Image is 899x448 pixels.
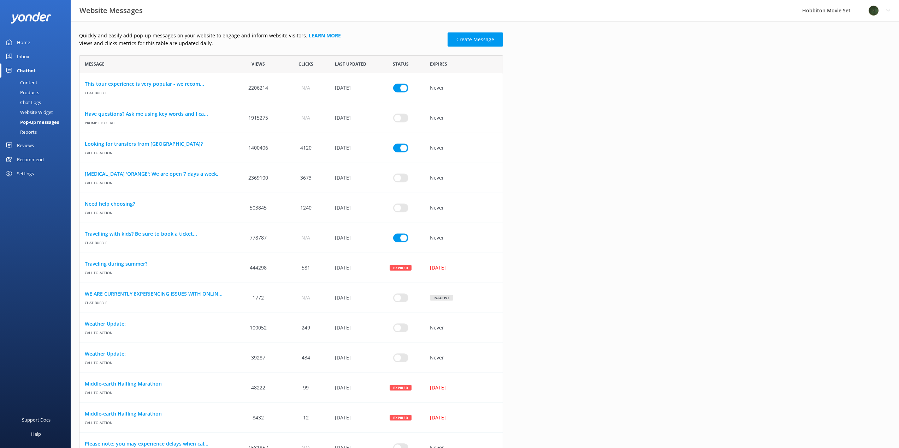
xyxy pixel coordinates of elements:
a: This tour experience is very popular - we recom... [85,80,229,88]
div: 48222 [235,373,282,403]
div: 3673 [282,163,329,193]
div: 1240 [282,193,329,223]
span: N/A [301,84,310,92]
span: Call to action [85,268,229,275]
a: Website Widget [4,107,71,117]
div: 01 Aug 2024 [330,283,377,313]
div: [DATE] [430,264,493,272]
div: 8432 [235,403,282,433]
div: Never [425,103,503,133]
div: Never [425,163,503,193]
div: 2206214 [235,73,282,103]
div: Website Widget [4,107,53,117]
a: Weather Update: [85,350,229,358]
span: Last updated [335,61,366,67]
div: Chat Logs [4,97,41,107]
a: Products [4,87,71,97]
div: 2369100 [235,163,282,193]
span: Views [252,61,265,67]
img: 34-1720495293.png [868,5,879,16]
div: Inactive [430,295,453,301]
div: [DATE] [430,414,493,422]
div: Home [17,35,30,49]
div: 39287 [235,343,282,373]
div: 778787 [235,223,282,253]
div: 22 Sep 2022 [330,163,377,193]
span: Prompt to Chat [85,118,229,125]
div: Never [425,73,503,103]
div: row [79,223,503,253]
a: Pop-up messages [4,117,71,127]
div: 23 Dec 2022 [330,193,377,223]
div: Reports [4,127,37,137]
div: 503845 [235,193,282,223]
span: Chat bubble [85,298,229,305]
div: Never [425,133,503,163]
div: Expired [390,265,412,271]
div: 1772 [235,283,282,313]
img: yonder-white-logo.png [11,12,51,24]
div: 20 Mar 2025 [330,373,377,403]
a: WE ARE CURRENTLY EXPERIENCING ISSUES WITH ONLIN... [85,290,229,298]
div: Never [425,223,503,253]
h3: Website Messages [79,5,143,16]
div: 07 Aug 2024 [330,73,377,103]
div: 20 Mar 2025 [330,403,377,433]
div: 444298 [235,253,282,283]
div: 581 [282,253,329,283]
div: row [79,73,503,103]
a: Learn more [309,32,341,39]
div: [DATE] [430,384,493,392]
div: 12 [282,403,329,433]
div: row [79,343,503,373]
div: Chatbot [17,63,36,78]
span: Call to action [85,358,229,365]
div: row [79,193,503,223]
div: Products [4,87,39,97]
div: 05 Jan 2022 [330,223,377,253]
p: Views and clicks metrics for this table are updated daily. [79,40,443,47]
div: Inbox [17,49,29,63]
div: row [79,403,503,433]
div: row [79,283,503,313]
span: N/A [301,114,310,122]
a: [MEDICAL_DATA] 'ORANGE': We are open 7 days a week. [85,170,229,178]
div: Settings [17,167,34,181]
div: row [79,133,503,163]
div: 16 Aug 2021 [330,133,377,163]
span: N/A [301,294,310,302]
span: Call to action [85,328,229,335]
p: Quickly and easily add pop-up messages on your website to engage and inform website visitors. [79,32,443,40]
div: Content [4,78,37,87]
div: Expired [390,385,412,391]
div: 11 Jun 2025 [330,313,377,343]
a: Looking for transfers from [GEOGRAPHIC_DATA]? [85,140,229,148]
div: Recommend [17,152,44,167]
div: row [79,313,503,343]
div: 1400406 [235,133,282,163]
div: row [79,253,503,283]
span: Chat bubble [85,88,229,95]
a: Middle-earth Halfling Marathon [85,380,229,388]
a: Please note: you may experience delays when cal... [85,440,229,448]
span: N/A [301,234,310,242]
div: Help [31,427,41,441]
div: 100052 [235,313,282,343]
span: Message [85,61,105,67]
div: Pop-up messages [4,117,59,127]
a: Weather Update: [85,320,229,328]
a: Travelling with kids? Be sure to book a ticket... [85,230,229,238]
div: Support Docs [22,413,51,427]
a: Content [4,78,71,87]
div: Never [425,313,503,343]
a: Need help choosing? [85,200,229,208]
span: Status [393,61,409,67]
span: Call to action [85,178,229,185]
div: row [79,163,503,193]
span: Call to action [85,418,229,425]
span: Call to action [85,208,229,215]
span: Call to action [85,388,229,395]
div: 12 Dec 2024 [330,253,377,283]
div: 17 Feb 2023 [330,343,377,373]
div: 434 [282,343,329,373]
